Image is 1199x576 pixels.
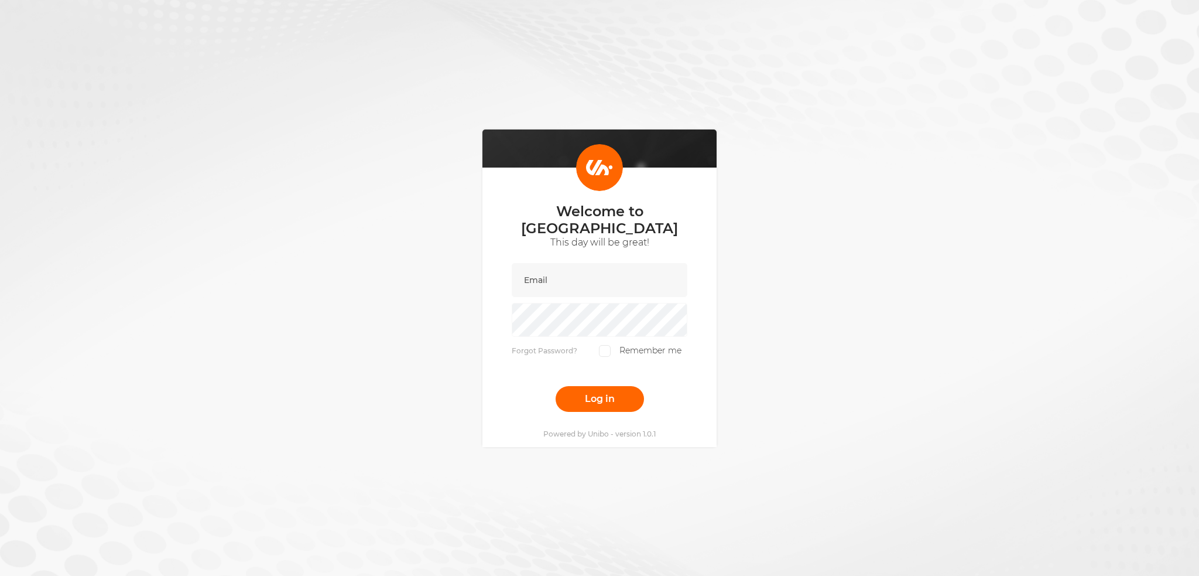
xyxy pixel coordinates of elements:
img: Login [576,144,623,191]
a: Forgot Password? [512,346,577,355]
input: Email [512,263,687,297]
input: Remember me [599,345,611,357]
p: Powered by Unibo - version 1.0.1 [543,430,656,438]
p: This day will be great! [512,237,687,248]
label: Remember me [599,345,681,357]
button: Log in [556,386,644,412]
p: Welcome to [GEOGRAPHIC_DATA] [512,203,687,237]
